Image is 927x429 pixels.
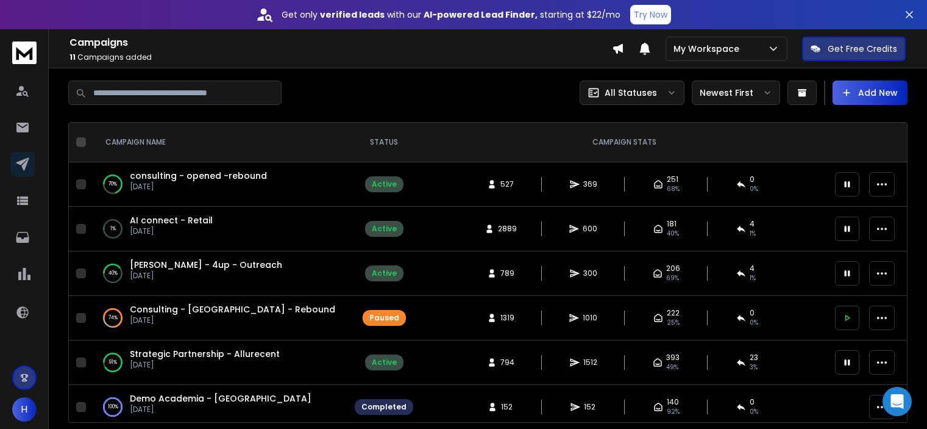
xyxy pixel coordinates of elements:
span: 68 % [667,184,680,194]
a: Demo Academia - [GEOGRAPHIC_DATA] [130,392,311,405]
td: 1%AI connect - Retail[DATE] [91,207,347,251]
h1: Campaigns [69,35,612,50]
span: 49 % [666,362,678,372]
p: [DATE] [130,360,280,370]
span: 40 % [667,229,679,239]
button: Add New [833,81,907,105]
span: 206 [666,264,680,273]
button: H [12,397,37,422]
p: [DATE] [130,226,213,236]
p: [DATE] [130,315,335,325]
td: 70%consulting - opened -rebound[DATE] [91,162,347,207]
p: Try Now [634,9,667,21]
p: All Statuses [605,87,657,99]
span: 4 [750,219,755,229]
span: 393 [666,353,680,362]
div: Open Intercom Messenger [883,387,912,416]
span: 789 [500,269,514,278]
p: [DATE] [130,405,311,414]
span: 1512 [583,358,597,367]
button: Try Now [630,5,671,24]
p: Get Free Credits [828,43,897,55]
button: Get Free Credits [802,37,906,61]
span: 152 [584,402,596,412]
span: 92 % [667,407,680,417]
span: 222 [667,308,680,318]
td: 74%Consulting - [GEOGRAPHIC_DATA] - Rebound[DATE] [91,296,347,341]
a: Strategic Partnership - Allurecent [130,348,280,360]
span: 0 [750,397,755,407]
td: 40%[PERSON_NAME] - 4up - Outreach[DATE] [91,251,347,296]
span: 69 % [666,273,679,283]
div: Active [372,179,397,189]
span: 0 % [750,407,758,417]
span: 3 % [750,362,758,372]
span: 794 [500,358,514,367]
span: 300 [583,269,597,278]
div: Active [372,358,397,367]
span: 11 [69,52,76,62]
p: [DATE] [130,271,282,281]
span: 23 [750,353,758,362]
span: 4 [750,264,755,273]
p: 70 % [108,178,117,190]
span: 0 % [750,184,758,194]
span: 0 % [750,318,758,328]
span: 2889 [498,224,517,234]
span: 1010 [583,313,597,323]
th: CAMPAIGN STATS [421,123,828,162]
button: Newest First [692,81,780,105]
a: [PERSON_NAME] - 4up - Outreach [130,259,282,271]
span: 152 [501,402,513,412]
p: Get only with our starting at $22/mo [282,9,620,21]
span: 181 [667,219,677,229]
span: 1319 [500,313,514,323]
span: 369 [583,179,597,189]
p: [DATE] [130,182,267,192]
div: Paused [369,313,399,323]
a: consulting - opened -rebound [130,170,267,182]
p: 40 % [108,267,118,279]
p: Campaigns added [69,52,612,62]
td: 91%Strategic Partnership - Allurecent[DATE] [91,341,347,385]
span: 0 [750,175,755,184]
p: 91 % [109,356,117,369]
p: 1 % [110,223,116,235]
strong: AI-powered Lead Finder, [424,9,538,21]
img: logo [12,41,37,64]
th: STATUS [347,123,421,162]
th: CAMPAIGN NAME [91,123,347,162]
span: 0 [750,308,755,318]
span: 251 [667,175,678,184]
span: 140 [667,397,679,407]
div: Active [372,269,397,278]
a: AI connect - Retail [130,214,213,226]
p: 74 % [108,312,118,324]
span: 527 [500,179,514,189]
a: Consulting - [GEOGRAPHIC_DATA] - Rebound [130,303,335,315]
p: My Workspace [673,43,744,55]
span: 25 % [667,318,680,328]
strong: verified leads [320,9,385,21]
div: Completed [361,402,407,412]
div: Active [372,224,397,234]
span: 1 % [750,273,756,283]
span: 1 % [750,229,756,239]
p: 100 % [108,401,118,413]
span: 600 [583,224,597,234]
